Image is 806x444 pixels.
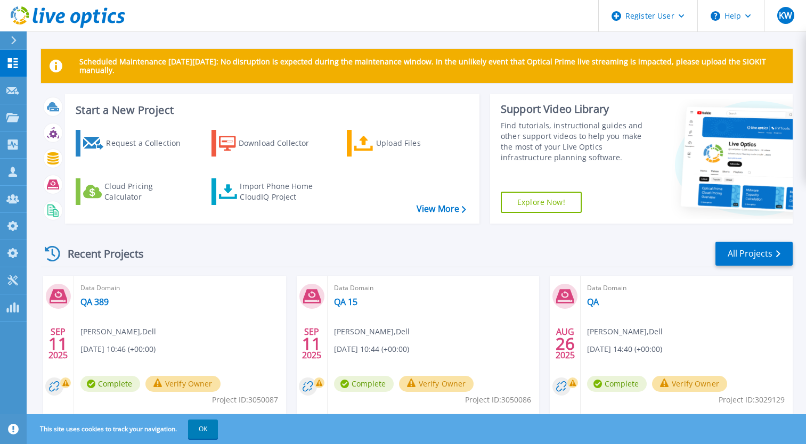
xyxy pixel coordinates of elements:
[556,339,575,348] span: 26
[104,181,190,202] div: Cloud Pricing Calculator
[79,57,784,75] p: Scheduled Maintenance [DATE][DATE]: No disruption is expected during the maintenance window. In t...
[334,297,357,307] a: QA 15
[239,133,324,154] div: Download Collector
[80,282,280,294] span: Data Domain
[587,343,662,355] span: [DATE] 14:40 (+00:00)
[302,339,321,348] span: 11
[376,133,461,154] div: Upload Files
[80,343,156,355] span: [DATE] 10:46 (+00:00)
[652,376,727,392] button: Verify Owner
[334,282,533,294] span: Data Domain
[145,376,221,392] button: Verify Owner
[80,297,109,307] a: QA 389
[29,420,218,439] span: This site uses cookies to track your navigation.
[555,324,575,363] div: AUG 2025
[76,130,194,157] a: Request a Collection
[501,120,653,163] div: Find tutorials, instructional guides and other support videos to help you make the most of your L...
[587,326,663,338] span: [PERSON_NAME] , Dell
[334,376,394,392] span: Complete
[719,394,785,406] span: Project ID: 3029129
[465,394,531,406] span: Project ID: 3050086
[417,204,466,214] a: View More
[587,297,599,307] a: QA
[106,133,191,154] div: Request a Collection
[240,181,323,202] div: Import Phone Home CloudIQ Project
[188,420,218,439] button: OK
[779,11,792,20] span: KW
[212,394,278,406] span: Project ID: 3050087
[76,104,466,116] h3: Start a New Project
[76,178,194,205] a: Cloud Pricing Calculator
[347,130,466,157] a: Upload Files
[48,324,68,363] div: SEP 2025
[587,282,786,294] span: Data Domain
[41,241,158,267] div: Recent Projects
[48,339,68,348] span: 11
[501,192,582,213] a: Explore Now!
[501,102,653,116] div: Support Video Library
[80,326,156,338] span: [PERSON_NAME] , Dell
[334,326,410,338] span: [PERSON_NAME] , Dell
[715,242,793,266] a: All Projects
[80,376,140,392] span: Complete
[399,376,474,392] button: Verify Owner
[334,343,409,355] span: [DATE] 10:44 (+00:00)
[211,130,330,157] a: Download Collector
[302,324,322,363] div: SEP 2025
[587,376,647,392] span: Complete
